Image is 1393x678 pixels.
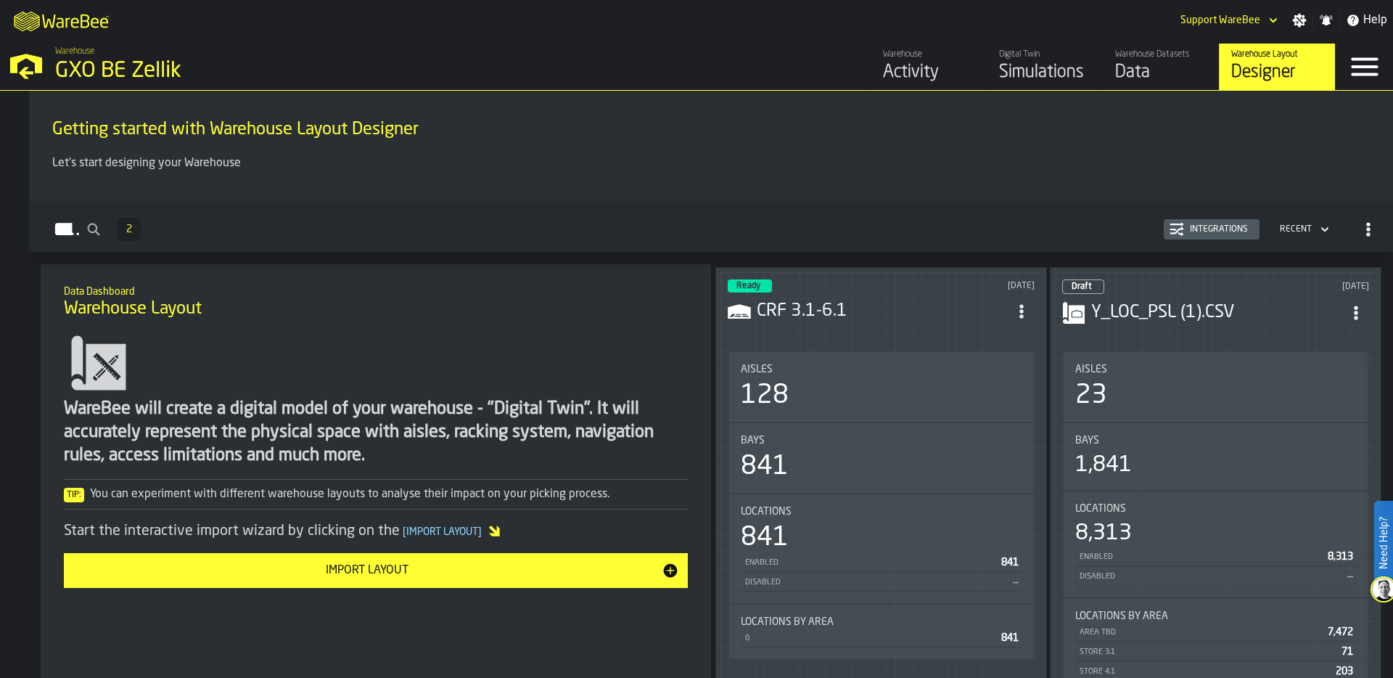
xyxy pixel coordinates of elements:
div: Digital Twin [999,49,1091,60]
h2: Sub Title [52,115,1370,118]
div: Title [1075,503,1356,515]
span: Import Layout [400,527,485,537]
div: Title [1075,364,1356,375]
span: 71 [1341,647,1353,657]
div: Data [1115,61,1207,84]
span: Bays [741,435,765,446]
div: StatList-item-Enabled [1075,547,1356,566]
span: ] [478,527,482,537]
div: Title [741,435,1022,446]
div: stat-Aisles [729,352,1033,422]
div: 841 [741,452,789,481]
div: Title [1075,610,1356,622]
div: Title [741,616,1022,628]
a: link-to-/wh/i/5fa160b1-7992-442a-9057-4226e3d2ae6d/data [1103,44,1219,90]
p: Let's start designing your Warehouse [52,155,1370,172]
div: Title [741,364,1022,375]
span: Locations by Area [741,616,834,628]
button: button-Integrations [1164,219,1260,240]
div: Warehouse Layout [1231,49,1323,60]
span: 841 [1001,557,1019,568]
div: Title [741,506,1022,518]
div: Import Layout [73,562,662,579]
div: Enabled [744,558,995,568]
div: stat-Locations [1064,491,1368,597]
div: ButtonLoadMore-Load More-Prev-First-Last [112,218,147,241]
div: 0 [744,634,995,643]
div: 128 [741,381,789,410]
div: Warehouse Datasets [1115,49,1207,60]
div: DropdownMenuValue-4 [1280,224,1312,234]
div: Title [1075,435,1356,446]
div: stat-Bays [729,423,1033,493]
span: Aisles [741,364,773,375]
div: stat-Locations [729,494,1033,603]
div: StatList-item-Disabled [1075,566,1356,586]
span: Help [1363,12,1387,29]
div: title-Warehouse Layout [52,276,699,328]
div: DropdownMenuValue-Support WareBee [1175,12,1281,29]
span: 841 [1001,633,1019,643]
span: — [1013,577,1019,587]
h3: CRF 3.1-6.1 [757,300,1008,323]
div: 841 [741,523,789,552]
div: Store 4.1 [1078,667,1330,677]
label: button-toggle-Menu [1336,44,1393,90]
div: status-3 2 [728,279,772,293]
div: WareBee will create a digital model of your warehouse - "Digital Twin". It will accurately repres... [64,398,688,467]
div: stat-Bays [1064,423,1368,490]
span: 7,472 [1328,627,1353,637]
div: Disabled [1078,572,1341,581]
section: card-LayoutDashboardCard [728,349,1035,662]
a: link-to-/wh/i/5fa160b1-7992-442a-9057-4226e3d2ae6d/simulations [987,44,1103,90]
label: button-toggle-Notifications [1313,13,1339,28]
div: Updated: 24/09/2025, 08:58:46 Created: 18/09/2025, 00:33:15 [1238,282,1370,292]
span: Warehouse Layout [64,298,202,321]
div: 1,841 [1075,452,1132,478]
span: Locations by Area [1075,610,1168,622]
span: Warehouse [55,46,94,57]
span: Locations [1075,503,1126,515]
label: Need Help? [1376,502,1392,584]
span: 2 [126,224,132,234]
div: 23 [1075,381,1107,410]
div: StatList-item-Area TBD [1075,622,1356,642]
a: link-to-/wh/i/5fa160b1-7992-442a-9057-4226e3d2ae6d/designer [1219,44,1335,90]
div: Designer [1231,61,1323,84]
div: ItemListCard- [29,91,1393,201]
span: Getting started with Warehouse Layout Designer [52,118,419,142]
a: link-to-/wh/i/5fa160b1-7992-442a-9057-4226e3d2ae6d/feed/ [871,44,987,90]
h2: button-Layouts [29,201,1393,253]
button: button-Import Layout [64,553,688,588]
span: [ [403,527,406,537]
div: You can experiment with different warehouse layouts to analyse their impact on your picking process. [64,486,688,503]
span: 8,313 [1328,552,1353,562]
div: Area TBD [1078,628,1322,637]
div: Updated: 29/09/2025, 12:57:20 Created: 29/09/2025, 12:55:44 [905,281,1035,291]
span: Draft [1072,282,1092,291]
div: Simulations [999,61,1091,84]
div: StatList-item-Enabled [741,552,1022,572]
span: Bays [1075,435,1099,446]
div: StatList-item-0 [741,628,1022,648]
div: DropdownMenuValue-Support WareBee [1180,15,1260,26]
div: 8,313 [1075,520,1132,547]
div: status-0 2 [1062,279,1104,294]
div: Start the interactive import wizard by clicking on the [64,521,688,542]
div: Store 3.1 [1078,648,1336,657]
h2: Sub Title [64,283,688,298]
div: title-Getting started with Warehouse Layout Designer [41,102,1381,155]
div: StatList-item-Store 3.1 [1075,642,1356,661]
div: Disabled [744,578,1007,587]
span: Locations [741,506,792,518]
span: Tip: [64,488,84,502]
h3: Y_LOC_PSL (1).CSV [1091,301,1343,324]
